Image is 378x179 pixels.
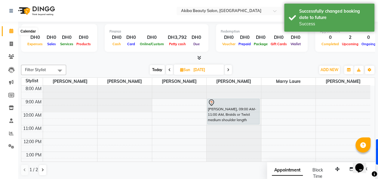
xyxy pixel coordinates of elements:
div: 1:00 PM [25,152,43,158]
span: ADD NEW [321,68,338,72]
div: Redemption [221,29,303,34]
div: DH0 [59,34,75,41]
div: DH0 [221,34,237,41]
span: Card [126,42,137,46]
input: 2025-09-07 [192,65,222,74]
span: Cash [111,42,122,46]
span: Due [192,42,201,46]
span: Upcoming [340,42,360,46]
span: Sun [179,68,192,72]
span: Block Time [312,167,323,179]
span: Sales [46,42,57,46]
div: DH0 [269,34,288,41]
div: Finance [109,29,204,34]
span: [PERSON_NAME] [316,78,370,85]
div: Total [26,29,92,34]
span: [PERSON_NAME] [152,78,207,85]
img: logo [15,2,57,19]
span: Filter Stylist [25,67,46,72]
div: 8:00 AM [24,86,43,92]
span: [PERSON_NAME] [207,78,261,85]
span: [PERSON_NAME] [97,78,152,85]
div: DH0 [189,34,204,41]
div: 0 [320,34,340,41]
div: Stylist [21,78,43,84]
iframe: chat widget [353,155,372,173]
span: Wallet [289,42,302,46]
div: 10:00 AM [22,112,43,118]
span: Services [59,42,75,46]
span: Products [75,42,92,46]
span: Expenses [26,42,44,46]
div: DH0 [75,34,92,41]
span: [PERSON_NAME] [43,78,97,85]
span: Package [252,42,269,46]
div: Success [299,21,370,27]
button: ADD NEW [319,66,340,74]
div: DH0 [288,34,303,41]
div: DH0 [237,34,252,41]
div: 9:00 AM [24,99,43,105]
div: 11:00 AM [22,125,43,132]
div: Successfully changed booking date to future [299,8,370,21]
div: DH0 [44,34,59,41]
div: DH0 [138,34,165,41]
div: DH0 [252,34,269,41]
div: Calendar [19,28,37,35]
div: DH0 [26,34,44,41]
span: Appointment [272,165,303,176]
span: Petty cash [167,42,187,46]
div: DH0 [124,34,138,41]
div: DH0 [109,34,124,41]
div: DH3,792 [165,34,189,41]
span: 1 / 2 [29,167,38,173]
span: Completed [320,42,340,46]
div: 2 [340,34,360,41]
span: Ongoing [360,42,377,46]
span: Online/Custom [138,42,165,46]
span: Gift Cards [269,42,288,46]
div: 0 [360,34,377,41]
div: [PERSON_NAME], 09:00 AM-11:00 AM, Braids or Twist medium shoulder length [207,99,259,124]
span: Marry Laure [261,78,316,85]
div: 12:00 PM [22,139,43,145]
span: Today [150,65,165,74]
span: Voucher [221,42,237,46]
span: Prepaid [237,42,252,46]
